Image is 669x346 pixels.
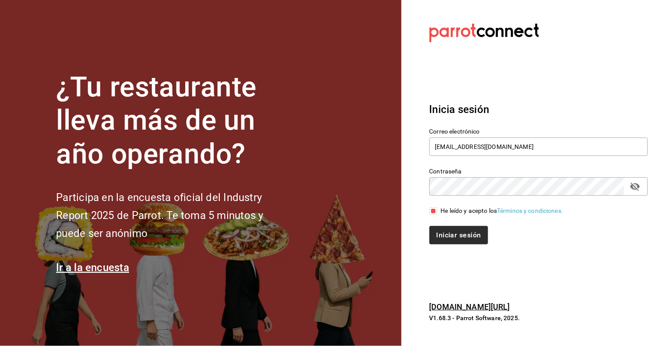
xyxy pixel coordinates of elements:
[430,168,648,174] label: Contraseña
[430,314,648,322] p: V1.68.3 - Parrot Software, 2025.
[497,207,563,214] a: Términos y condiciones.
[56,71,292,171] h1: ¿Tu restaurante lleva más de un año operando?
[56,261,129,274] a: Ir a la encuesta
[430,128,648,134] label: Correo electrónico
[430,102,648,117] h3: Inicia sesión
[628,179,643,194] button: passwordField
[430,302,510,311] a: [DOMAIN_NAME][URL]
[56,189,292,242] h2: Participa en la encuesta oficial del Industry Report 2025 de Parrot. Te toma 5 minutos y puede se...
[430,138,648,156] input: Ingresa tu correo electrónico
[441,206,563,215] div: He leído y acepto los
[430,226,488,244] button: Iniciar sesión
